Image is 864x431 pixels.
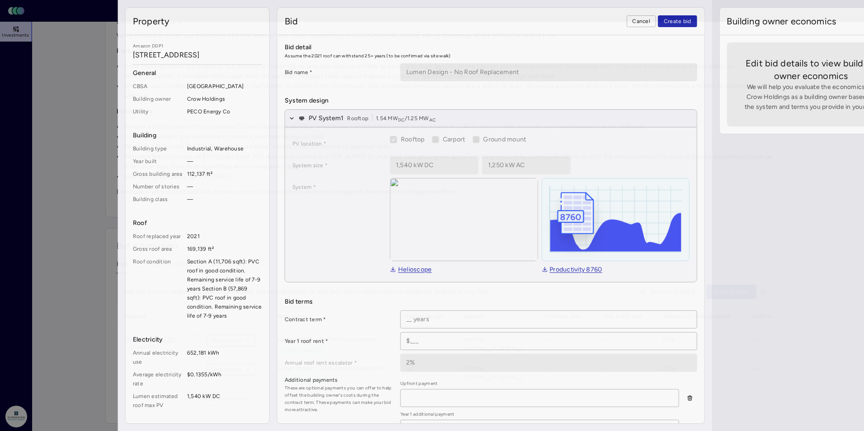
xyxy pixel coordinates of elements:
[285,110,696,127] button: PV System1Rooftop1.54 MWDC/1.25 MWAC
[541,265,602,275] a: Productivity 8760
[133,15,169,28] span: Property
[133,244,183,253] span: Gross roof area
[133,182,183,191] span: Number of stories
[133,218,262,228] span: Roof
[285,52,697,60] span: Assume the 2021 roof can withstand 25+ years (to be confirmed via site walk)
[285,375,393,384] label: Additional payments
[664,17,691,26] span: Create bid
[632,17,650,26] span: Cancel
[390,178,538,261] img: view
[401,354,696,371] input: _%
[187,182,262,191] span: —
[187,157,262,166] span: —
[398,117,405,123] sub: DC
[133,42,262,50] span: Amazon DDP1
[133,392,183,410] span: Lumen estimated roof max PV
[483,136,526,143] span: Ground mount
[187,144,262,153] span: Industrial, Warehouse
[133,370,183,388] span: Average electricity rate
[390,157,478,174] input: 1,000 kW DC
[187,82,262,91] span: [GEOGRAPHIC_DATA]
[285,96,697,106] span: System design
[400,380,679,387] span: Upfront payment
[187,195,262,204] span: —
[400,411,679,418] span: Year 1 additional payment
[133,348,183,366] span: Annual electricity use
[133,107,183,116] span: Utility
[727,15,836,28] span: Building owner economics
[187,94,262,103] span: Crow Holdings
[133,335,262,345] span: Electricity
[285,15,298,28] span: Bid
[429,117,436,123] sub: AC
[133,82,183,91] span: CBSA
[187,232,262,241] span: 2021
[347,114,368,123] span: Rooftop
[443,136,465,143] span: Carport
[187,169,262,178] span: 112,137 ft²
[133,169,183,178] span: Gross building area
[133,50,262,61] span: [STREET_ADDRESS]
[133,257,183,320] span: Roof condition
[626,15,656,27] button: Cancel
[285,42,697,52] span: Bid detail
[401,311,696,328] input: __ years
[133,131,262,141] span: Building
[285,358,393,367] label: Annual roof rent escalator *
[401,333,696,350] input: $___
[133,94,183,103] span: Building owner
[187,244,262,253] span: 169,139 ft²
[187,348,262,366] span: 652,181 kWh
[133,68,262,78] span: General
[187,257,262,320] span: Section A (11,706 sqft): PVC roof in good condition. Remaining service life of 7-9 years Section ...
[187,370,262,388] span: $0.1355/kWh
[376,114,436,123] span: 1.54 MW / 1.25 MW
[483,157,570,174] input: 1,000 kW AC
[285,315,393,324] label: Contract term *
[292,161,383,170] label: System size *
[285,297,697,307] span: Bid terms
[187,392,262,410] span: 1,540 kW DC
[133,157,183,166] span: Year built
[285,337,393,346] label: Year 1 roof rent *
[133,232,183,241] span: Roof replaced year
[292,139,383,148] label: PV location *
[658,15,697,27] button: Create bid
[542,178,689,261] img: helioscope-8760-1D3KBreE.png
[133,144,183,153] span: Building type
[309,113,344,123] span: PV System 1
[133,195,183,204] span: Building class
[285,384,393,413] span: These are optional payments you can offer to help offset the building owner's costs during the co...
[292,183,383,192] label: System *
[401,136,425,143] span: Rooftop
[390,265,432,275] a: Helioscope
[285,68,393,77] label: Bid name *
[187,107,262,116] span: PECO Energy Co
